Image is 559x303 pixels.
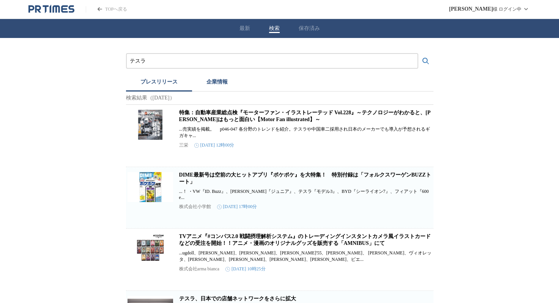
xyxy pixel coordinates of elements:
[179,250,432,263] p: ...ugdoll、[PERSON_NAME]、[PERSON_NAME]、[PERSON_NAME]'55、[PERSON_NAME]、 [PERSON_NAME]、ヴィオレッタ、[PERSO...
[179,266,219,272] p: 株式会社arma bianca
[128,172,173,202] img: DIME最新号は空前の大ヒットアプリ『ポケポケ』を大特集！ 特別付録は「フォルクスワーゲンBUZZトート」
[179,296,296,301] a: テスラ、日本での店舗ネットワークをさらに拡大
[126,75,192,92] button: プレスリリース
[299,25,320,32] button: 保存済み
[179,142,188,148] p: 三栄
[179,188,432,200] p: ...！ ・VW『ID. Buzz』、[PERSON_NAME]『ジュニア』、テスラ『モデル3』、BYD『シーライオン7』、フィアット『600e...
[192,75,242,92] button: 企業情報
[449,6,493,12] span: [PERSON_NAME]
[269,25,280,32] button: 検索
[126,92,433,105] p: 検索結果（[DATE]）
[130,57,414,65] input: プレスリリースおよび企業を検索する
[217,204,257,210] time: [DATE] 17時00分
[128,109,173,140] img: 特集：自動車産業総点検『モーターファン・イラストレーテッド Vol.228』～テクノロジーがわかると、クルマはもっと面白い【Motor Fan illustrated】～
[194,142,235,148] time: [DATE] 12時00分
[179,110,431,122] a: 特集：自動車産業総点検『モーターファン・イラストレーテッド Vol.228』～テクノロジーがわかると、[PERSON_NAME]はもっと面白い【Motor Fan illustrated】～
[179,234,431,246] a: TVアニメ『#コンパス2.0 戦闘摂理解析システム』のトレーディングインスタントカメラ風イラストカードなどの受注を開始！！アニメ・漫画のオリジナルグッズを販売する「AMNIBUS」にて
[128,233,173,264] img: TVアニメ『#コンパス2.0 戦闘摂理解析システム』のトレーディングインスタントカメラ風イラストカードなどの受注を開始！！アニメ・漫画のオリジナルグッズを販売する「AMNIBUS」にて
[225,266,266,272] time: [DATE] 10時25分
[418,54,433,69] button: 検索する
[179,172,431,185] a: DIME最新号は空前の大ヒットアプリ『ポケポケ』を大特集！ 特別付録は「フォルクスワーゲンBUZZトート」
[239,25,250,32] button: 最新
[179,204,211,210] p: 株式会社小学館
[86,6,127,13] a: PR TIMESのトップページはこちら
[28,5,74,14] a: PR TIMESのトップページはこちら
[179,126,432,139] p: ...売実績を掲載。 p046-047 各分野のトレンドを紹介。テスラや中国車二採用され日本のメーカーでも導入が予想されるギガキャ...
